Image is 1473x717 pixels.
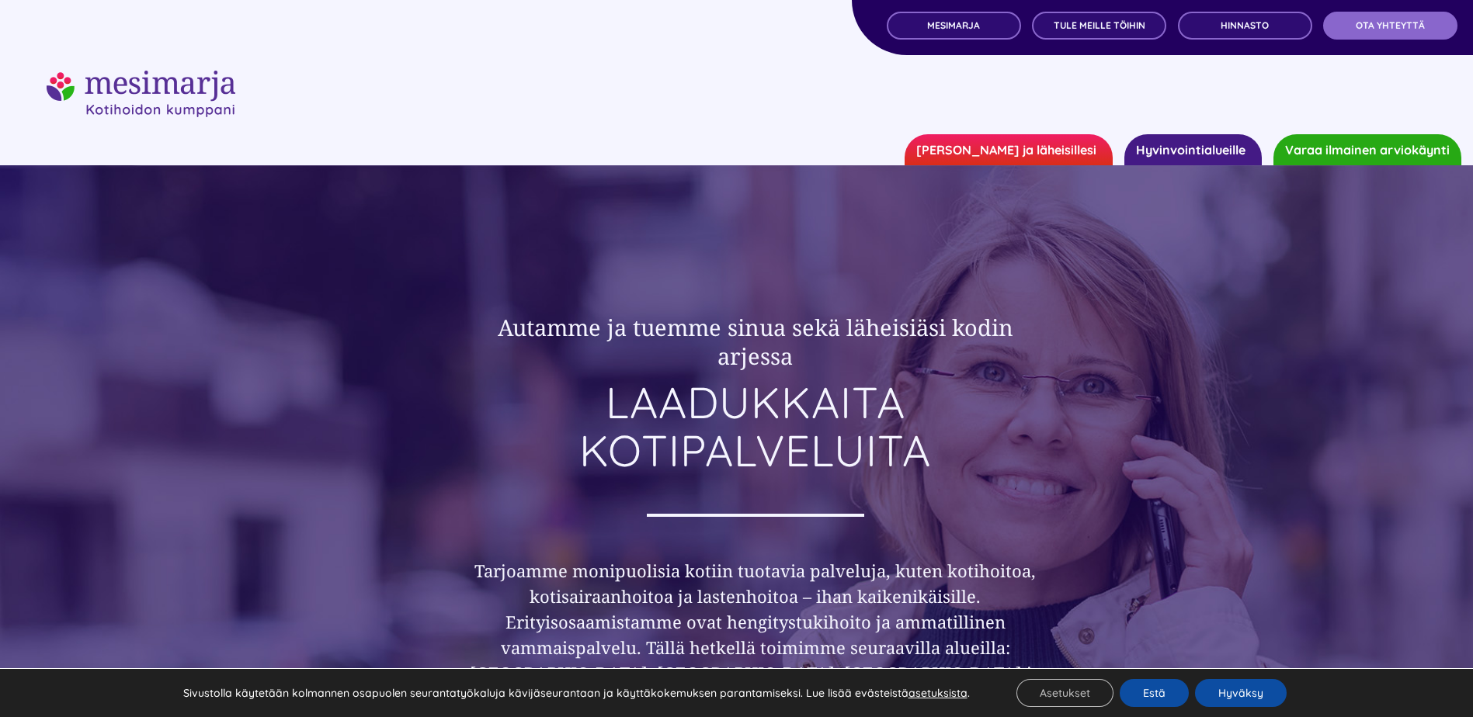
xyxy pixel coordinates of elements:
[1221,20,1269,31] span: Hinnasto
[47,68,235,88] a: mesimarjasi
[183,686,970,700] p: Sivustolla käytetään kolmannen osapuolen seurantatyökaluja kävijäseurantaan ja käyttäkokemuksen p...
[887,12,1021,40] a: MESIMARJA
[905,134,1113,165] a: [PERSON_NAME] ja läheisillesi
[1195,679,1287,707] button: Hyväksy
[1178,12,1312,40] a: Hinnasto
[908,686,968,700] button: asetuksista
[1323,12,1457,40] a: OTA YHTEYTTÄ
[457,313,1054,371] h2: Autamme ja tuemme sinua sekä läheisiäsi kodin arjessa
[457,558,1054,712] h3: Tarjoamme monipuolisia kotiin tuotavia palveluja, kuten kotihoitoa, kotisairaanhoitoa ja lastenho...
[47,71,235,117] img: mesimarjasi
[1124,134,1262,165] a: Hyvinvointialueille
[927,20,980,31] span: MESIMARJA
[1273,134,1461,165] a: Varaa ilmainen arviokäynti
[1120,679,1189,707] button: Estä
[1356,20,1425,31] span: OTA YHTEYTTÄ
[457,379,1054,474] h1: LAADUKKAITA KOTIPALVELUITA
[1032,12,1166,40] a: TULE MEILLE TÖIHIN
[1016,679,1113,707] button: Asetukset
[1054,20,1145,31] span: TULE MEILLE TÖIHIN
